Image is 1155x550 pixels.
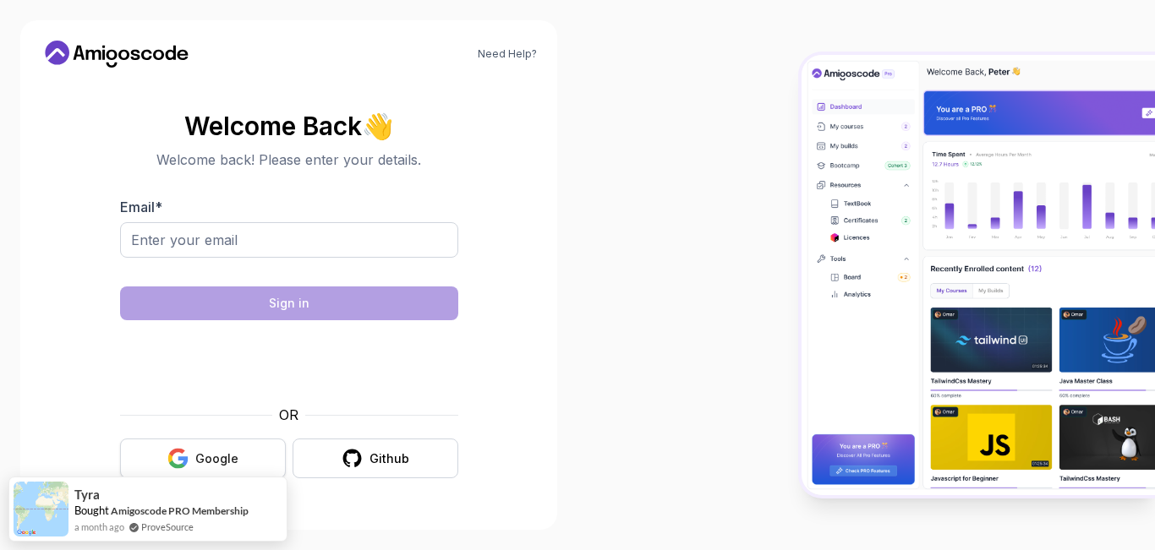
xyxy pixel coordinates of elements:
div: Github [369,450,409,467]
button: Sign in [120,286,458,320]
iframe: Widget que contiene una casilla de verificación para el desafío de seguridad de hCaptcha [161,330,417,395]
h2: Welcome Back [120,112,458,139]
span: a month ago [74,520,124,534]
button: Github [293,438,458,478]
img: Amigoscode Dashboard [802,55,1155,495]
div: Google [195,450,238,467]
a: Need Help? [478,47,537,61]
a: Home link [41,41,193,68]
div: Sign in [269,295,309,312]
a: Amigoscode PRO Membership [111,504,249,517]
a: ProveSource [141,520,194,534]
span: Tyra [74,487,100,502]
p: OR [279,405,298,425]
img: provesource social proof notification image [14,482,68,536]
span: Bought [74,504,109,517]
p: Welcome back! Please enter your details. [120,150,458,170]
input: Enter your email [120,222,458,258]
label: Email * [120,199,162,215]
button: Google [120,438,286,478]
span: 👋 [359,108,397,144]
